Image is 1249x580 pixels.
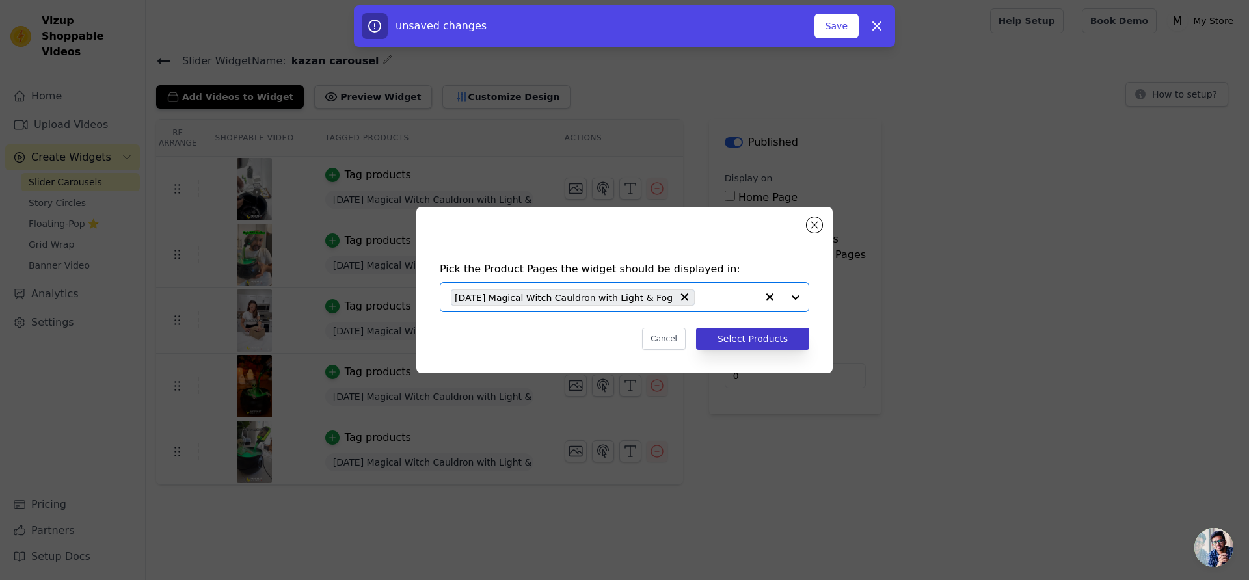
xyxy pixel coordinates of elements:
div: Açık sohbet [1194,528,1233,567]
button: Cancel [642,328,686,350]
h4: Pick the Product Pages the widget should be displayed in: [440,261,809,277]
button: Close modal [807,217,822,233]
span: [DATE] Magical Witch Cauldron with Light & Fog [455,290,673,305]
button: Select Products [696,328,809,350]
button: Save [814,14,859,38]
span: unsaved changes [396,20,487,32]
